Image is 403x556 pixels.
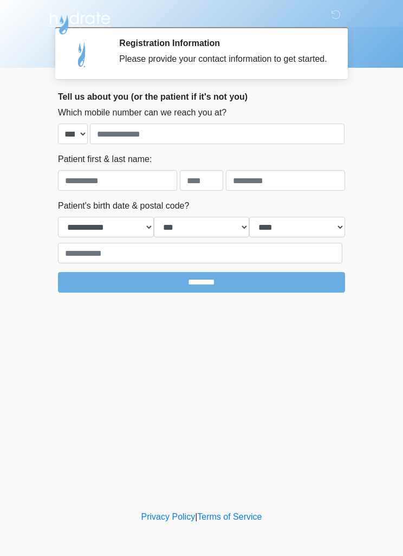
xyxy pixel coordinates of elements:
img: Hydrate IV Bar - Chandler Logo [47,8,112,35]
label: Which mobile number can we reach you at? [58,106,226,119]
div: Please provide your contact information to get started. [119,53,329,66]
h2: Tell us about you (or the patient if it's not you) [58,92,345,102]
a: | [195,512,197,521]
img: Agent Avatar [66,38,99,70]
a: Terms of Service [197,512,262,521]
label: Patient's birth date & postal code? [58,199,189,212]
a: Privacy Policy [141,512,196,521]
label: Patient first & last name: [58,153,152,166]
